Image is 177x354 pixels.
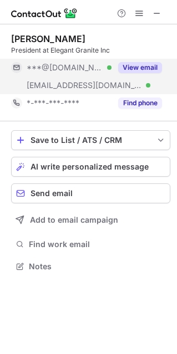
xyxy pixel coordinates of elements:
button: save-profile-one-click [11,130,170,150]
span: Find work email [29,239,166,249]
button: Find work email [11,237,170,252]
button: Send email [11,183,170,203]
img: ContactOut v5.3.10 [11,7,78,20]
span: Send email [31,189,73,198]
span: Add to email campaign [30,216,118,224]
button: Reveal Button [118,98,162,109]
span: ***@[DOMAIN_NAME] [27,63,103,73]
button: Add to email campaign [11,210,170,230]
span: AI write personalized message [31,162,149,171]
div: Save to List / ATS / CRM [31,136,151,145]
span: Notes [29,261,166,271]
button: Notes [11,259,170,274]
div: President at Elegant Granite Inc [11,45,170,55]
div: [PERSON_NAME] [11,33,85,44]
button: Reveal Button [118,62,162,73]
span: [EMAIL_ADDRESS][DOMAIN_NAME] [27,80,142,90]
button: AI write personalized message [11,157,170,177]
